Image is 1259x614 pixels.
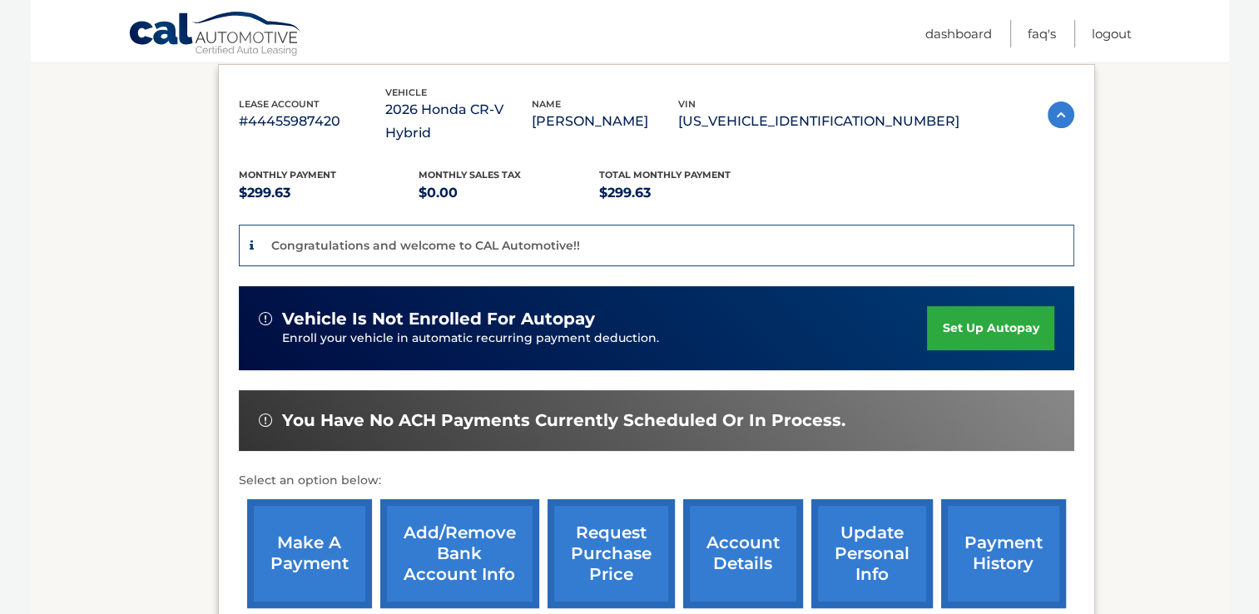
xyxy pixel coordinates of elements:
a: account details [683,499,803,608]
a: Dashboard [925,20,992,47]
a: FAQ's [1028,20,1056,47]
p: Enroll your vehicle in automatic recurring payment deduction. [282,329,928,348]
p: 2026 Honda CR-V Hybrid [385,98,532,145]
p: $0.00 [419,181,599,205]
img: alert-white.svg [259,312,272,325]
span: vin [678,98,696,110]
span: Monthly Payment [239,169,336,181]
span: name [532,98,561,110]
span: vehicle is not enrolled for autopay [282,309,595,329]
span: lease account [239,98,320,110]
p: #44455987420 [239,110,385,133]
p: [US_VEHICLE_IDENTIFICATION_NUMBER] [678,110,959,133]
p: [PERSON_NAME] [532,110,678,133]
p: Select an option below: [239,471,1074,491]
a: set up autopay [927,306,1053,350]
img: accordion-active.svg [1048,102,1074,128]
span: Monthly sales Tax [419,169,521,181]
p: $299.63 [239,181,419,205]
p: Congratulations and welcome to CAL Automotive!! [271,238,580,253]
a: request purchase price [548,499,675,608]
a: payment history [941,499,1066,608]
a: Cal Automotive [128,11,303,59]
img: alert-white.svg [259,413,272,427]
a: Logout [1092,20,1132,47]
span: You have no ACH payments currently scheduled or in process. [282,410,845,431]
a: make a payment [247,499,372,608]
span: Total Monthly Payment [599,169,731,181]
p: $299.63 [599,181,780,205]
a: update personal info [811,499,933,608]
a: Add/Remove bank account info [380,499,539,608]
span: vehicle [385,87,427,98]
